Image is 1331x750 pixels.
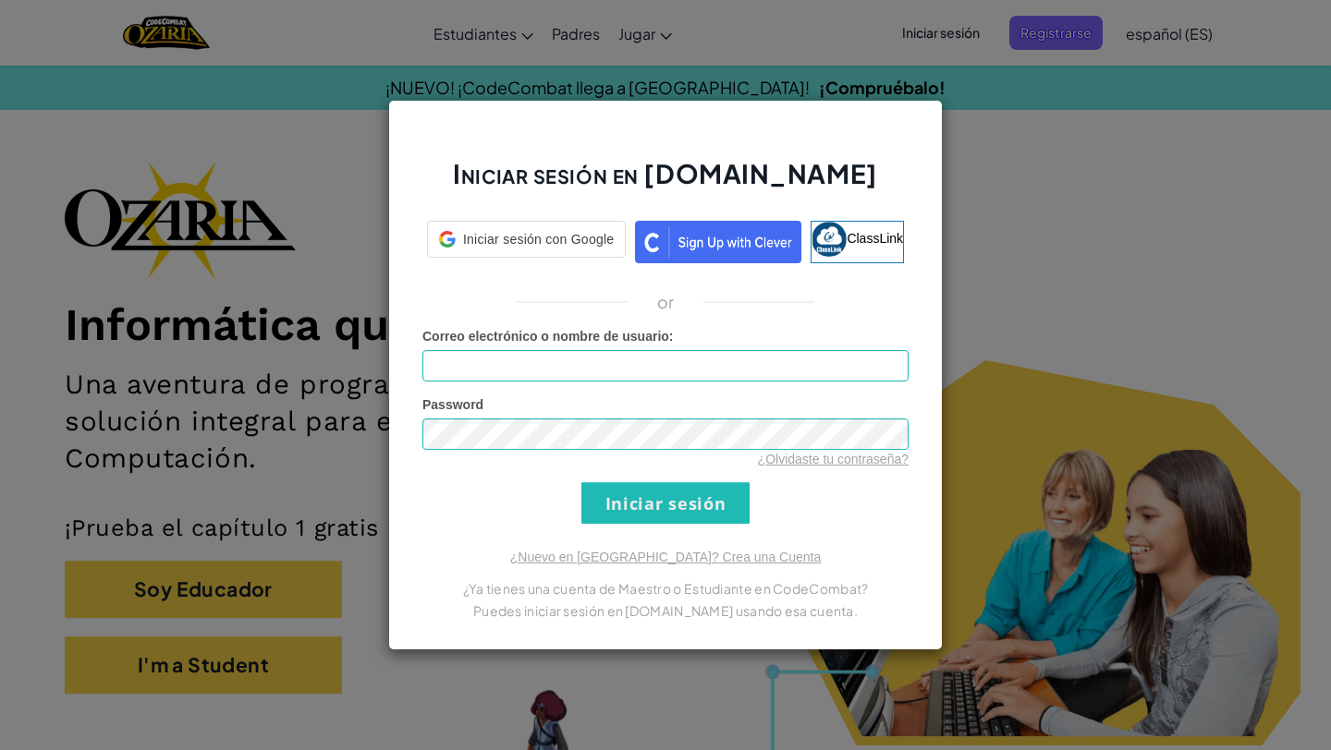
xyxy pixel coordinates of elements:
[422,327,674,345] label: :
[847,231,903,246] span: ClassLink
[758,452,909,466] a: ¿Olvidaste tu contraseña?
[427,221,626,263] a: Iniciar sesión con Google
[581,482,750,524] input: Iniciar sesión
[427,221,626,258] div: Iniciar sesión con Google
[422,397,483,412] span: Password
[657,291,675,313] p: or
[422,329,669,344] span: Correo electrónico o nombre de usuario
[422,599,909,622] p: Puedes iniciar sesión en [DOMAIN_NAME] usando esa cuenta.
[635,221,801,263] img: clever_sso_button@2x.png
[510,550,821,564] a: ¿Nuevo en [GEOGRAPHIC_DATA]? Crea una Cuenta
[422,156,909,210] h2: Iniciar sesión en [DOMAIN_NAME]
[463,230,614,248] span: Iniciar sesión con Google
[422,577,909,599] p: ¿Ya tienes una cuenta de Maestro o Estudiante en CodeCombat?
[812,222,847,257] img: classlink-logo-small.png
